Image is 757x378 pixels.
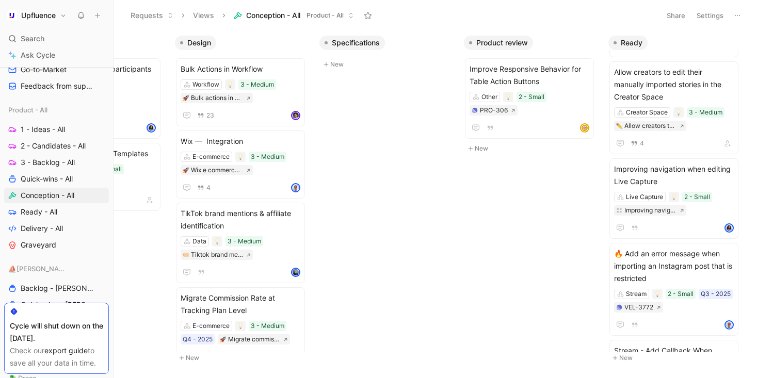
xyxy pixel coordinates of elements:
a: Bulk Actions in WorkflowWorkflow3 - Medium🚀Bulk actions in workflow23avatar [176,58,305,126]
span: Ready - All [21,207,57,217]
button: New [608,352,745,364]
a: Improving navigation when editing Live CaptureLive Capture2 - SmallImproving navigation when edit... [609,158,738,239]
a: Allow creators to edit their manually imported stories in the Creator SpaceCreator Space3 - Mediu... [609,61,738,154]
img: avatar [726,224,733,232]
div: Stream [626,289,647,299]
div: VEL-3772 [624,302,653,313]
div: 3 - Medium [251,321,284,331]
div: 💡 [212,236,222,246]
img: avatar [292,112,299,119]
span: 3 - Backlog - All [21,157,75,168]
span: ⛵️[PERSON_NAME] [8,264,67,274]
span: Allow creators to edit their manually imported stories in the Creator Space [614,66,734,103]
div: 3 - Medium [228,236,261,246]
span: 1 - Ideas - All [21,124,65,135]
div: Allow creators to edit their manually imported stories in the creator [624,121,677,131]
button: Conception - AllProduct - All [229,8,359,23]
button: New [464,142,600,155]
span: Feedback from support [21,81,95,91]
img: Upfluence [7,10,17,21]
div: Migrate commission rate at tracking plan and orders level [228,334,280,344]
div: ReadyNew [604,31,749,369]
a: Quick-wins - All [4,171,109,187]
button: Share [662,8,690,23]
div: Workflow [192,79,219,90]
button: 4 [195,182,213,193]
img: avatar [292,269,299,276]
span: Search [21,32,44,45]
button: 4 [629,138,646,149]
span: Stream - Add Callback When Stream Found First Elements [614,344,734,369]
div: 2 - Small [668,289,694,299]
div: 2 - Small [684,192,710,202]
button: Specifications [319,36,385,50]
button: Design [175,36,216,50]
button: New [319,58,456,71]
a: 🔥 Add an error message when importing an Instagram post that is restrictedStream2 - SmallQ3 - 202... [609,243,738,336]
img: 💡 [237,154,244,160]
span: Graveyard [21,240,56,250]
button: Views [188,8,219,23]
img: avatar [148,124,155,132]
img: 🏷️ [183,252,189,258]
img: 💡 [675,109,682,116]
a: Ready - All [4,204,109,220]
div: ⛵️[PERSON_NAME]Backlog - [PERSON_NAME]Quick-wins - [PERSON_NAME]Conception - [PERSON_NAME]Planifi... [4,261,109,362]
div: Live Capture [626,192,663,202]
div: 💡 [235,152,246,162]
span: Improve Responsive Behavior for Table Action Buttons [470,63,589,88]
span: 4 [640,140,644,146]
img: avatar [726,321,733,328]
div: 3 - Medium [240,79,274,90]
div: E-commerce [192,152,230,162]
div: Cycle will shut down on the [DATE]. [10,320,103,344]
span: Improving navigation when editing Live Capture [614,163,734,188]
div: DesignNew [171,31,315,369]
span: Quick-wins - All [21,174,73,184]
a: Feedback from support [4,78,109,94]
button: 2 [195,351,212,363]
div: 💡 [669,192,679,202]
span: 23 [206,112,214,119]
a: 2 - Candidates - All [4,138,109,154]
a: Go-to-Market [4,62,109,77]
img: 💡 [227,81,233,88]
img: ✏️ [616,123,622,129]
div: ⛵️[PERSON_NAME] [4,261,109,276]
span: 🔥 Add an error message when importing an Instagram post that is restricted [614,248,734,285]
h1: Upfluence [21,11,56,20]
span: Product - All [307,10,344,21]
button: Requests [126,8,178,23]
span: Delivery - All [21,223,63,234]
span: Ready [621,38,642,48]
img: avatar [292,184,299,191]
span: Conception - All [246,10,300,21]
a: Wix — IntegrationE-commerce3 - Medium🚀Wix e commerce integration4avatar [176,130,305,199]
div: 💡 [235,321,246,331]
a: Quick-wins - [PERSON_NAME] [4,297,109,313]
div: 💡 [673,107,684,118]
a: 1 - Ideas - All [4,122,109,137]
div: Bulk actions in workflow [191,93,243,103]
img: 🚀 [183,167,189,173]
div: Improving navigation when editing live capture [624,205,677,216]
a: Delivery - All [4,221,109,236]
img: 💡 [654,291,661,297]
div: Q3 - 2025 [701,289,731,299]
a: Graveyard [4,237,109,253]
img: avatar [581,124,588,132]
div: Check our to save all your data in time. [10,344,103,369]
div: Data [192,236,206,246]
div: Wix e commerce integration [191,165,243,175]
div: Other [481,92,497,102]
img: 🚀 [183,95,189,101]
span: Conception - All [21,190,74,201]
a: Conception - All [4,188,109,203]
span: 2 - Candidates - All [21,141,86,151]
img: 💡 [671,194,677,200]
span: Quick-wins - [PERSON_NAME] [21,300,97,310]
a: Backlog - [PERSON_NAME] [4,281,109,296]
div: 3 - Medium [689,107,722,118]
a: 3 - Backlog - All [4,155,109,170]
div: 💡 [503,92,513,102]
